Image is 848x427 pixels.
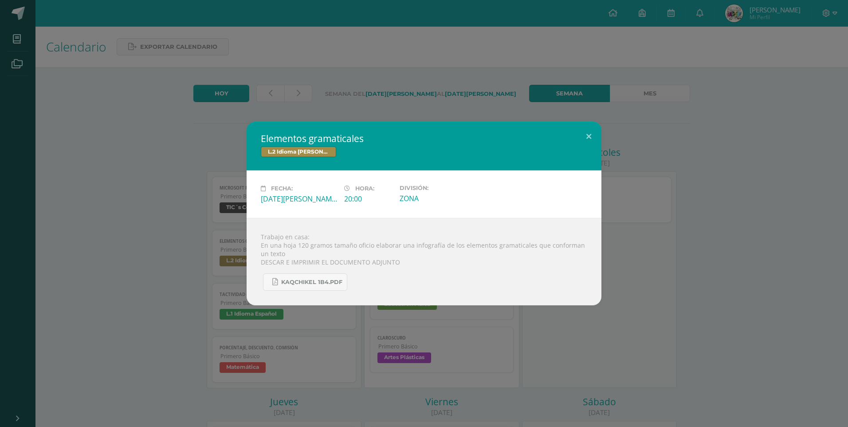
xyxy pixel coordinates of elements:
[400,194,476,203] div: ZONA
[263,273,347,291] a: KAQCHIKEL 1B4.pdf
[271,185,293,192] span: Fecha:
[261,194,337,204] div: [DATE][PERSON_NAME]
[281,279,342,286] span: KAQCHIKEL 1B4.pdf
[261,132,587,145] h2: Elementos gramaticales
[576,122,601,152] button: Close (Esc)
[344,194,393,204] div: 20:00
[247,218,601,305] div: Trabajo en casa: En una hoja 120 gramos tamaño oficio elaborar una infografía de los elementos gr...
[355,185,374,192] span: Hora:
[261,146,336,157] span: L.2 Idioma [PERSON_NAME]
[400,185,476,191] label: División:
